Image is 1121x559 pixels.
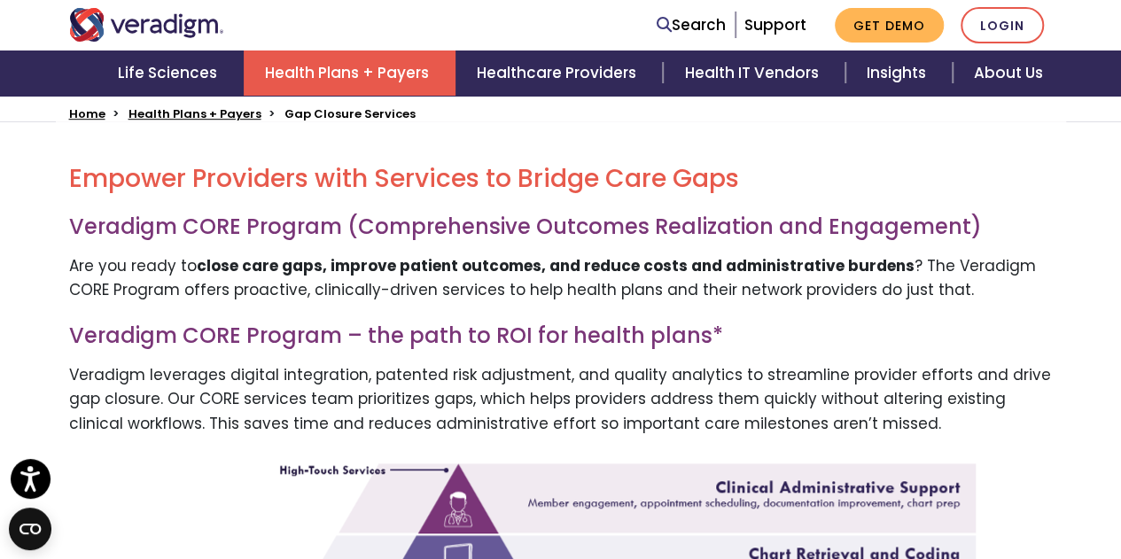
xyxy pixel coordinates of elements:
a: Home [69,105,105,122]
img: Veradigm logo [69,8,224,42]
p: Veradigm leverages digital integration, patented risk adjustment, and quality analytics to stream... [69,363,1053,436]
a: Health Plans + Payers [128,105,261,122]
p: Are you ready to ? The Veradigm CORE Program offers proactive, clinically-driven services to help... [69,254,1053,302]
a: About Us [953,50,1064,96]
a: Healthcare Providers [455,50,663,96]
strong: close care gaps, improve patient outcomes, and reduce costs and administrative burdens [197,255,915,276]
a: Health Plans + Payers [244,50,455,96]
a: Get Demo [835,8,944,43]
h3: Veradigm CORE Program – the path to ROI for health plans* [69,323,1053,349]
a: Life Sciences [97,50,244,96]
h3: Veradigm CORE Program (Comprehensive Outcomes Realization and Engagement) [69,214,1053,240]
h2: Empower Providers with Services to Bridge Care Gaps [69,164,1053,194]
a: Insights [845,50,953,96]
a: Support [744,14,806,35]
a: Search [657,13,726,37]
button: Open CMP widget [9,508,51,550]
a: Login [961,7,1044,43]
a: Health IT Vendors [663,50,845,96]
